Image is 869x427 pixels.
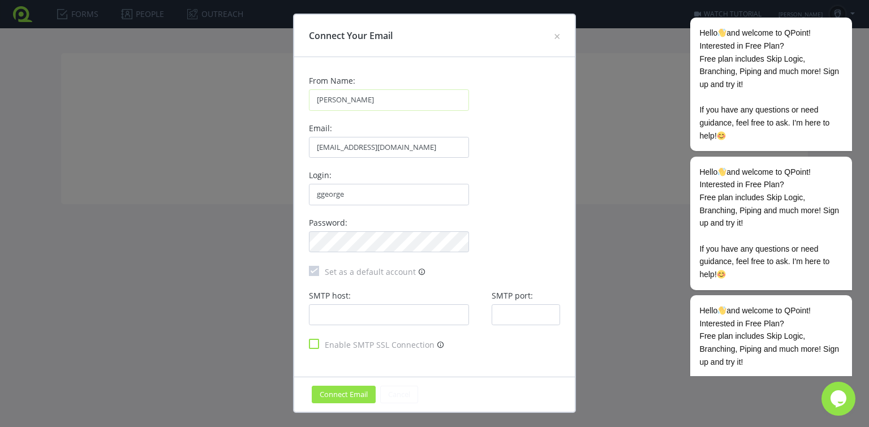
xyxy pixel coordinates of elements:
label: SMTP port: [492,292,533,300]
label: From Name: [309,77,355,85]
input: email or username [309,184,469,205]
button: Connect Email [312,386,376,403]
h5: Connect Your Email [309,29,393,42]
iframe: chat widget [821,382,858,416]
label: SMTP host: [309,292,351,300]
span: × [554,29,560,44]
label: Login: [309,171,332,179]
input: name of the sender [309,89,469,111]
button: Cancel [380,386,418,403]
label: Password: [309,219,347,227]
button: Close [545,20,569,51]
span: Enable SMTP SSL Connection [325,339,434,350]
span: Set as a default account [325,266,416,277]
label: Email: [309,124,332,132]
input: youremail@example.com [309,137,469,158]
